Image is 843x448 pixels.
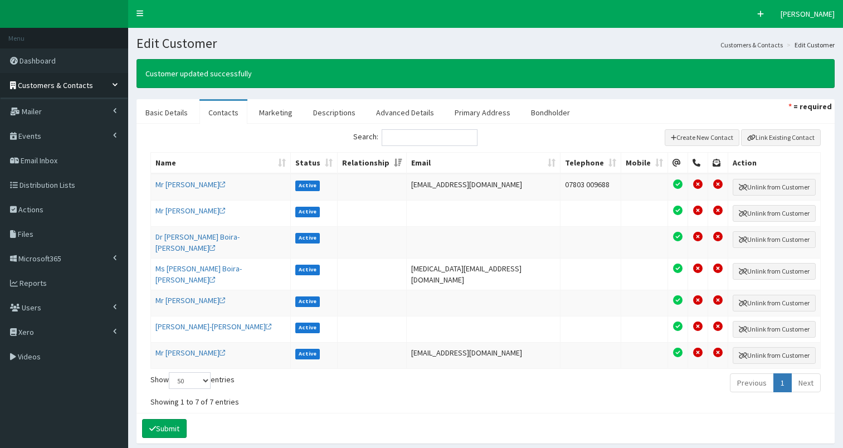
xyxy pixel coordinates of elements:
[407,258,561,290] td: [MEDICAL_DATA][EMAIL_ADDRESS][DOMAIN_NAME]
[18,327,34,337] span: Xero
[522,101,579,124] a: Bondholder
[668,153,688,174] th: Email Permission
[781,9,835,19] span: [PERSON_NAME]
[741,129,821,146] button: Link Existing Contact
[295,233,320,243] label: Active
[155,264,242,285] a: Ms [PERSON_NAME] Boira-[PERSON_NAME]
[733,231,816,248] button: Unlink from Customer
[733,205,816,222] button: Unlink from Customer
[295,181,320,191] label: Active
[730,373,774,392] a: Previous
[18,229,33,239] span: Files
[733,179,816,196] button: Unlink from Customer
[784,40,835,50] li: Edit Customer
[155,179,226,189] a: Mr [PERSON_NAME]
[720,40,783,50] a: Customers & Contacts
[22,106,42,116] span: Mailer
[291,153,338,174] th: Status: activate to sort column ascending
[665,129,740,146] button: Create New Contact
[733,347,816,364] button: Unlink from Customer
[621,153,668,174] th: Mobile: activate to sort column ascending
[150,372,235,389] label: Show entries
[791,373,821,392] a: Next
[150,392,363,407] div: Showing 1 to 7 of 7 entries
[407,153,561,174] th: Email: activate to sort column ascending
[137,101,197,124] a: Basic Details
[295,296,320,306] label: Active
[151,153,291,174] th: Name: activate to sort column ascending
[142,419,187,438] button: Submit
[367,101,443,124] a: Advanced Details
[304,101,364,124] a: Descriptions
[18,254,61,264] span: Microsoft365
[18,204,43,215] span: Actions
[137,59,835,88] div: Customer updated successfully
[353,129,477,146] label: Search:
[561,153,621,174] th: Telephone: activate to sort column ascending
[155,295,226,305] a: Mr [PERSON_NAME]
[793,101,832,111] strong: = required
[169,372,211,389] select: Showentries
[20,56,56,66] span: Dashboard
[155,232,240,253] a: Dr [PERSON_NAME] Boira-[PERSON_NAME]
[295,323,320,333] label: Active
[295,265,320,275] label: Active
[773,373,792,392] a: 1
[155,206,226,216] a: Mr [PERSON_NAME]
[407,174,561,200] td: [EMAIL_ADDRESS][DOMAIN_NAME]
[733,321,816,338] button: Unlink from Customer
[407,342,561,368] td: [EMAIL_ADDRESS][DOMAIN_NAME]
[561,174,621,200] td: 07803 009688
[733,295,816,311] button: Unlink from Customer
[295,207,320,217] label: Active
[295,349,320,359] label: Active
[708,153,728,174] th: Post Permission
[728,153,821,174] th: Action
[18,352,41,362] span: Videos
[733,263,816,280] button: Unlink from Customer
[21,155,57,165] span: Email Inbox
[155,322,272,332] a: [PERSON_NAME]-[PERSON_NAME]
[199,101,247,124] a: Contacts
[20,180,75,190] span: Distribution Lists
[137,36,835,51] h1: Edit Customer
[20,278,47,288] span: Reports
[250,101,301,124] a: Marketing
[446,101,519,124] a: Primary Address
[22,303,41,313] span: Users
[155,348,226,358] a: Mr [PERSON_NAME]
[688,153,708,174] th: Telephone Permission
[18,131,41,141] span: Events
[382,129,477,146] input: Search:
[18,80,93,90] span: Customers & Contacts
[338,153,407,174] th: Relationship: activate to sort column ascending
